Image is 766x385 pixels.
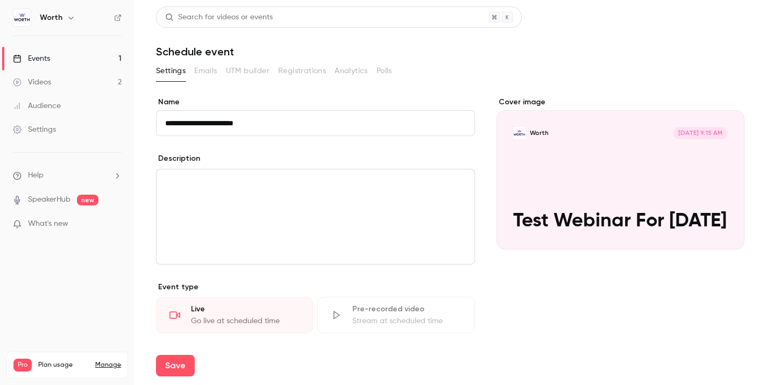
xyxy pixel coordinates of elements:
h6: Worth [40,12,62,23]
span: new [77,195,98,205]
div: Videos [13,77,51,88]
section: description [156,169,475,265]
div: Audience [13,101,61,111]
div: editor [157,169,474,264]
div: Settings [13,124,56,135]
span: Emails [194,66,217,77]
button: Save [156,355,195,376]
h1: Schedule event [156,45,744,58]
div: Pre-recorded videoStream at scheduled time [317,297,474,333]
button: Settings [156,62,186,80]
a: SpeakerHub [28,194,70,205]
div: LiveGo live at scheduled time [156,297,313,333]
span: Registrations [278,66,326,77]
section: Cover image [497,97,744,249]
span: Polls [377,66,392,77]
img: Worth [13,9,31,26]
span: Help [28,170,44,181]
span: Plan usage [38,361,89,369]
div: Go live at scheduled time [191,316,300,326]
div: Events [13,53,50,64]
div: Search for videos or events [165,12,273,23]
label: Cover image [497,97,744,108]
span: What's new [28,218,68,230]
div: Live [191,304,300,315]
span: Analytics [335,66,368,77]
label: Name [156,97,475,108]
span: UTM builder [226,66,269,77]
a: Manage [95,361,121,369]
div: Stream at scheduled time [352,316,461,326]
span: Pro [13,359,32,372]
label: Description [156,153,200,164]
div: Pre-recorded video [352,304,461,315]
p: Event type [156,282,475,293]
li: help-dropdown-opener [13,170,122,181]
